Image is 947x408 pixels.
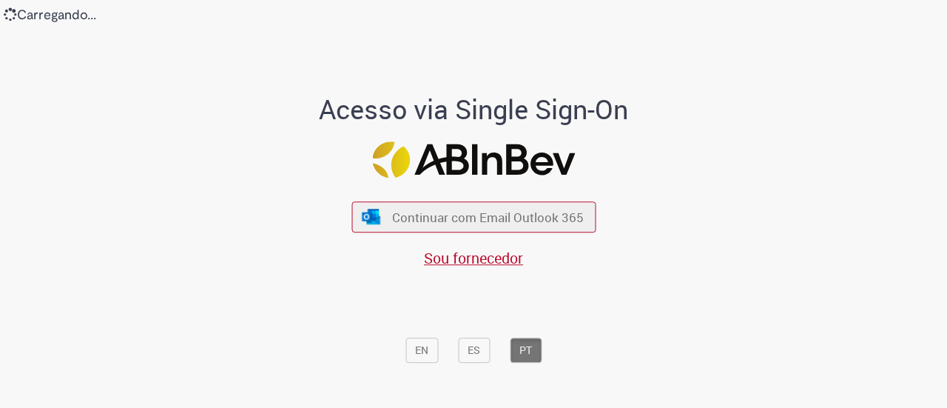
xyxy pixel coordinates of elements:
[424,248,523,268] a: Sou fornecedor
[361,209,382,224] img: ícone Azure/Microsoft 360
[405,338,438,363] button: EN
[269,95,679,124] h1: Acesso via Single Sign-On
[510,338,542,363] button: PT
[372,141,575,178] img: Logo ABInBev
[458,338,490,363] button: ES
[392,209,584,226] span: Continuar com Email Outlook 365
[351,202,596,233] button: ícone Azure/Microsoft 360 Continuar com Email Outlook 365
